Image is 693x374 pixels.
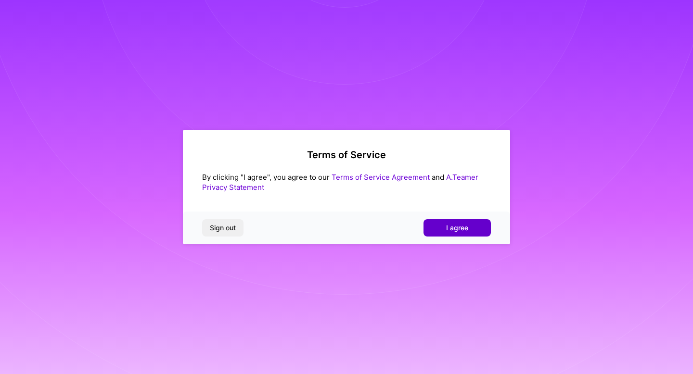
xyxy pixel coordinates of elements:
[210,223,236,233] span: Sign out
[423,219,491,237] button: I agree
[202,172,491,192] div: By clicking "I agree", you agree to our and
[446,223,468,233] span: I agree
[332,173,430,182] a: Terms of Service Agreement
[202,149,491,161] h2: Terms of Service
[202,219,244,237] button: Sign out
